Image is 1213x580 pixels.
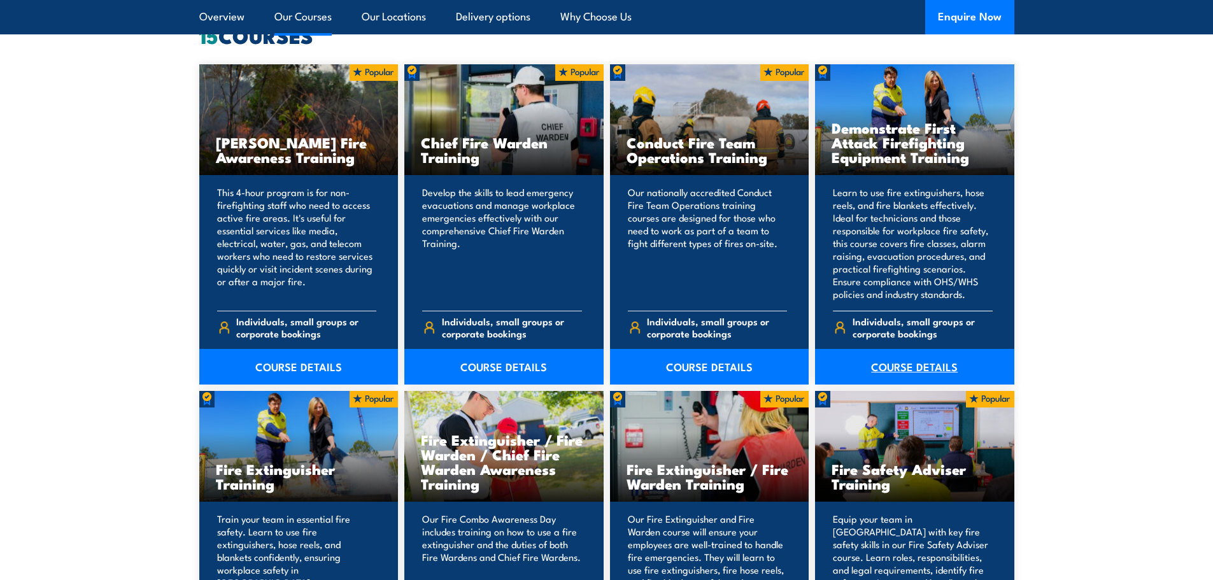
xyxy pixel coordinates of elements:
[833,186,993,301] p: Learn to use fire extinguishers, hose reels, and fire blankets effectively. Ideal for technicians...
[647,315,787,339] span: Individuals, small groups or corporate bookings
[217,186,377,301] p: This 4-hour program is for non-firefighting staff who need to access active fire areas. It's usef...
[832,462,998,491] h3: Fire Safety Adviser Training
[627,462,793,491] h3: Fire Extinguisher / Fire Warden Training
[815,349,1014,385] a: COURSE DETAILS
[442,315,582,339] span: Individuals, small groups or corporate bookings
[853,315,993,339] span: Individuals, small groups or corporate bookings
[236,315,376,339] span: Individuals, small groups or corporate bookings
[422,186,582,301] p: Develop the skills to lead emergency evacuations and manage workplace emergencies effectively wit...
[832,120,998,164] h3: Demonstrate First Attack Firefighting Equipment Training
[404,349,604,385] a: COURSE DETAILS
[199,26,1014,44] h2: COURSES
[421,135,587,164] h3: Chief Fire Warden Training
[216,135,382,164] h3: [PERSON_NAME] Fire Awareness Training
[627,135,793,164] h3: Conduct Fire Team Operations Training
[199,19,218,51] strong: 15
[216,462,382,491] h3: Fire Extinguisher Training
[199,349,399,385] a: COURSE DETAILS
[628,186,788,301] p: Our nationally accredited Conduct Fire Team Operations training courses are designed for those wh...
[421,432,587,491] h3: Fire Extinguisher / Fire Warden / Chief Fire Warden Awareness Training
[610,349,809,385] a: COURSE DETAILS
